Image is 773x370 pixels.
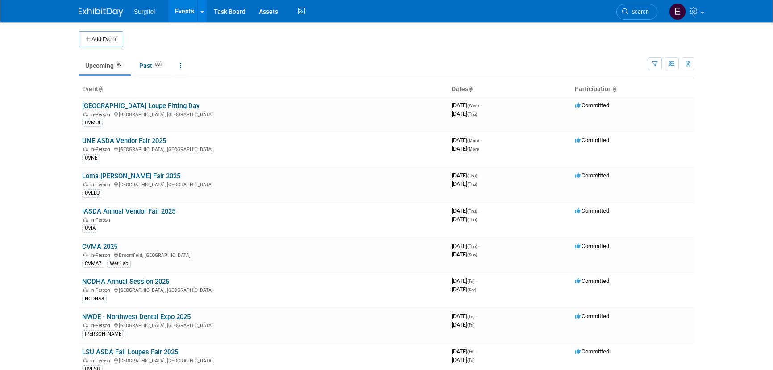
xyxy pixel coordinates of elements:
span: In-Person [90,358,113,364]
span: (Mon) [467,147,479,151]
div: [PERSON_NAME] [82,330,125,338]
a: Past881 [133,57,171,74]
span: - [478,243,480,249]
span: [DATE] [452,110,477,117]
a: NCDHA Annual Session 2025 [82,277,169,286]
a: Sort by Participation Type [612,85,616,92]
th: Event [79,82,448,97]
span: - [476,313,477,320]
div: [GEOGRAPHIC_DATA], [GEOGRAPHIC_DATA] [82,181,445,188]
span: Committed [575,207,609,214]
span: [DATE] [452,348,477,355]
span: [DATE] [452,251,477,258]
span: In-Person [90,217,113,223]
span: (Fri) [467,323,474,328]
span: (Thu) [467,217,477,222]
a: NWDE - Northwest Dental Expo 2025 [82,313,191,321]
span: Committed [575,313,609,320]
span: Surgitel [134,8,155,15]
a: IASDA Annual Vendor Fair 2025 [82,207,175,215]
span: In-Person [90,112,113,118]
span: In-Person [90,287,113,293]
div: UVNE [82,154,100,162]
span: In-Person [90,252,113,258]
span: Committed [575,172,609,179]
span: [DATE] [452,321,474,328]
img: In-Person Event [83,112,88,116]
span: Committed [575,243,609,249]
span: - [480,102,482,109]
img: In-Person Event [83,323,88,327]
div: [GEOGRAPHIC_DATA], [GEOGRAPHIC_DATA] [82,110,445,118]
a: CVMA 2025 [82,243,117,251]
span: In-Person [90,182,113,188]
span: [DATE] [452,207,480,214]
a: Search [616,4,657,20]
span: (Thu) [467,244,477,249]
span: (Mon) [467,138,479,143]
img: ExhibitDay [79,8,123,17]
span: In-Person [90,147,113,152]
span: (Wed) [467,103,479,108]
span: [DATE] [452,313,477,320]
img: In-Person Event [83,182,88,186]
span: In-Person [90,323,113,328]
span: (Fri) [467,358,474,363]
div: Broomfield, [GEOGRAPHIC_DATA] [82,251,445,258]
a: [GEOGRAPHIC_DATA] Loupe Fitting Day [82,102,199,110]
span: (Sun) [467,252,477,257]
span: [DATE] [452,172,480,179]
span: 881 [153,61,165,68]
span: [DATE] [452,145,479,152]
span: (Fri) [467,349,474,354]
span: - [478,172,480,179]
span: [DATE] [452,286,476,293]
img: In-Person Event [83,358,88,362]
img: In-Person Event [83,287,88,292]
a: UNE ASDA Vendor Fair 2025 [82,137,166,145]
div: CVMA7 [82,260,104,268]
span: Committed [575,348,609,355]
img: In-Person Event [83,217,88,222]
img: In-Person Event [83,252,88,257]
span: [DATE] [452,216,477,223]
span: (Thu) [467,209,477,214]
span: - [478,207,480,214]
span: [DATE] [452,137,482,143]
span: (Sat) [467,287,476,292]
img: Event Coordinator [669,3,686,20]
div: [GEOGRAPHIC_DATA], [GEOGRAPHIC_DATA] [82,286,445,293]
div: Wet Lab [107,260,131,268]
span: (Fri) [467,279,474,284]
span: (Thu) [467,182,477,187]
div: UVLLU [82,189,102,198]
span: [DATE] [452,277,477,284]
a: Loma [PERSON_NAME] Fair 2025 [82,172,180,180]
div: [GEOGRAPHIC_DATA], [GEOGRAPHIC_DATA] [82,357,445,364]
th: Dates [448,82,571,97]
span: (Thu) [467,112,477,117]
div: UVMUI [82,119,103,127]
div: UVIA [82,224,98,232]
span: (Thu) [467,173,477,178]
a: LSU ASDA Fall Loupes Fair 2025 [82,348,178,356]
a: Upcoming90 [79,57,131,74]
span: (Fri) [467,314,474,319]
span: [DATE] [452,243,480,249]
th: Participation [571,82,694,97]
span: Committed [575,277,609,284]
span: 90 [114,61,124,68]
div: [GEOGRAPHIC_DATA], [GEOGRAPHIC_DATA] [82,321,445,328]
span: Committed [575,137,609,143]
span: [DATE] [452,181,477,187]
span: - [476,348,477,355]
span: Search [628,8,649,15]
div: [GEOGRAPHIC_DATA], [GEOGRAPHIC_DATA] [82,145,445,152]
span: - [480,137,482,143]
span: Committed [575,102,609,109]
span: [DATE] [452,102,482,109]
a: Sort by Start Date [468,85,473,92]
span: [DATE] [452,357,474,363]
span: - [476,277,477,284]
img: In-Person Event [83,147,88,151]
